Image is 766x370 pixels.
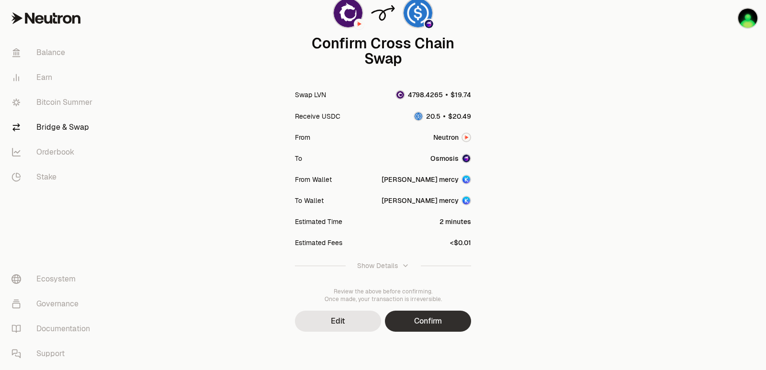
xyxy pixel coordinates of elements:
a: Governance [4,292,103,316]
div: Confirm Cross Chain Swap [295,36,471,67]
img: Osmosis Logo [462,155,470,162]
div: From Wallet [295,175,332,184]
button: [PERSON_NAME] mercyAccount Image [382,196,471,205]
button: [PERSON_NAME] mercyAccount Image [382,175,471,184]
div: Estimated Time [295,217,342,226]
div: From [295,133,310,142]
a: Orderbook [4,140,103,165]
div: To [295,154,302,163]
span: Osmosis [430,154,459,163]
a: Ecosystem [4,267,103,292]
a: Stake [4,165,103,190]
div: Review the above before confirming. Once made, your transaction is irreversible. [295,288,471,303]
img: Neutron Logo [462,134,470,141]
img: Account Image [462,197,470,204]
div: Estimated Fees [295,238,342,247]
div: <$0.01 [450,238,471,247]
button: Confirm [385,311,471,332]
a: Documentation [4,316,103,341]
img: Neutron Logo [355,20,363,28]
a: Support [4,341,103,366]
button: Edit [295,311,381,332]
button: Show Details [295,253,471,278]
a: Balance [4,40,103,65]
img: sandy mercy [738,9,757,28]
div: Show Details [357,261,398,270]
a: Bitcoin Summer [4,90,103,115]
span: Neutron [433,133,459,142]
div: Swap LVN [295,90,326,100]
div: [PERSON_NAME] mercy [382,175,459,184]
div: Receive USDC [295,112,340,121]
img: USDC Logo [415,112,422,120]
div: To Wallet [295,196,324,205]
img: Account Image [462,176,470,183]
a: Earn [4,65,103,90]
a: Bridge & Swap [4,115,103,140]
div: 2 minutes [439,217,471,226]
img: LVN Logo [396,91,404,99]
img: Osmosis Logo [425,20,433,28]
div: [PERSON_NAME] mercy [382,196,459,205]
